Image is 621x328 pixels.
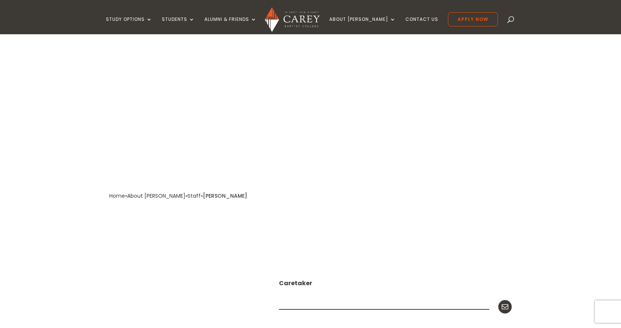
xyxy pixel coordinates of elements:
a: Study Options [106,17,152,34]
strong: Caretaker [279,279,312,287]
a: Apply Now [448,12,498,26]
a: Contact Us [405,17,438,34]
div: [PERSON_NAME] [203,191,247,201]
a: Students [162,17,195,34]
img: Carey Baptist College [265,7,320,32]
div: » » » [109,191,203,201]
a: Home [109,192,125,200]
a: About [PERSON_NAME] [329,17,396,34]
a: About [PERSON_NAME] [127,192,185,200]
a: Alumni & Friends [204,17,257,34]
a: Staff [188,192,201,200]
